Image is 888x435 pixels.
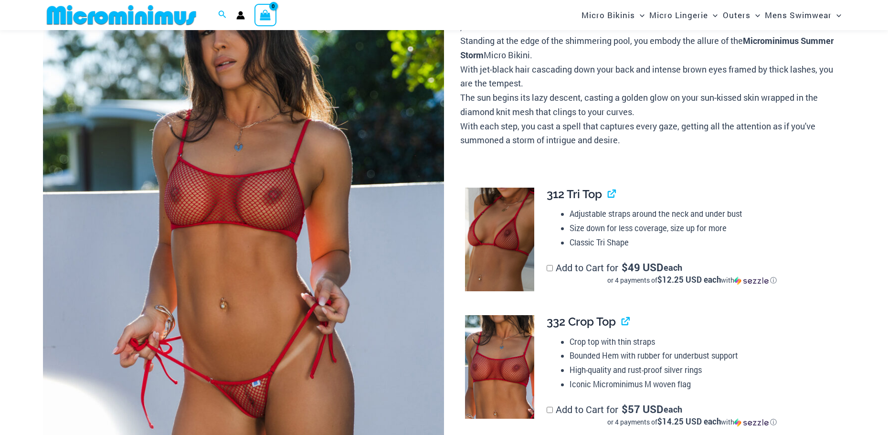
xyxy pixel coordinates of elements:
[570,221,837,235] li: Size down for less coverage, size up for more
[547,315,616,329] span: 332 Crop Top
[657,274,721,285] span: $12.25 USD each
[465,315,534,419] img: Summer Storm Red 332 Crop Top
[723,3,751,27] span: Outers
[622,402,628,416] span: $
[547,187,602,201] span: 312 Tri Top
[578,1,845,29] nav: Site Navigation
[647,3,720,27] a: Micro LingerieMenu ToggleMenu Toggle
[649,3,708,27] span: Micro Lingerie
[570,377,837,392] li: Iconic Microminimus M woven flag
[664,263,682,272] span: each
[664,404,682,414] span: each
[635,3,645,27] span: Menu Toggle
[570,335,837,349] li: Crop top with thin straps
[547,276,837,285] div: or 4 payments of with
[547,417,837,427] div: or 4 payments of with
[460,35,834,61] b: Microminimus Summer Storm
[832,3,841,27] span: Menu Toggle
[720,3,762,27] a: OutersMenu ToggleMenu Toggle
[547,403,837,427] label: Add to Cart for
[751,3,760,27] span: Menu Toggle
[570,235,837,250] li: Classic Tri Shape
[734,418,769,427] img: Sezzle
[708,3,718,27] span: Menu Toggle
[547,261,837,285] label: Add to Cart for
[236,11,245,20] a: Account icon link
[547,276,837,285] div: or 4 payments of$12.25 USD eachwithSezzle Click to learn more about Sezzle
[43,4,200,26] img: MM SHOP LOGO FLAT
[579,3,647,27] a: Micro BikinisMenu ToggleMenu Toggle
[765,3,832,27] span: Mens Swimwear
[581,3,635,27] span: Micro Bikinis
[622,404,663,414] span: 57 USD
[622,263,663,272] span: 49 USD
[218,9,227,21] a: Search icon link
[734,276,769,285] img: Sezzle
[465,188,534,292] img: Summer Storm Red 312 Tri Top
[570,349,837,363] li: Bounded Hem with rubber for underbust support
[254,4,276,26] a: View Shopping Cart, empty
[570,363,837,377] li: High-quality and rust-proof silver rings
[570,207,837,221] li: Adjustable straps around the neck and under bust
[622,260,628,274] span: $
[547,265,553,271] input: Add to Cart for$49 USD eachor 4 payments of$12.25 USD eachwithSezzle Click to learn more about Se...
[547,407,553,413] input: Add to Cart for$57 USD eachor 4 payments of$14.25 USD eachwithSezzle Click to learn more about Se...
[547,417,837,427] div: or 4 payments of$14.25 USD eachwithSezzle Click to learn more about Sezzle
[460,34,845,148] p: Standing at the edge of the shimmering pool, you embody the allure of the Micro Bikini. With jet-...
[657,416,721,427] span: $14.25 USD each
[762,3,844,27] a: Mens SwimwearMenu ToggleMenu Toggle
